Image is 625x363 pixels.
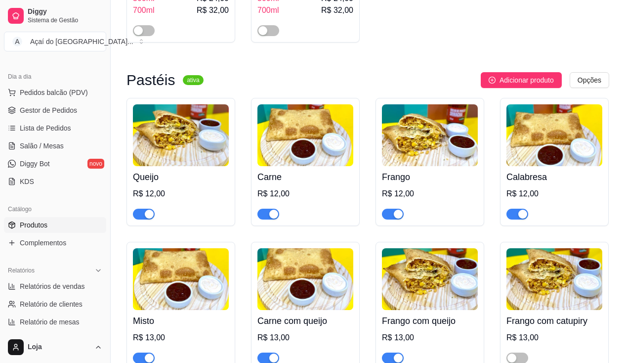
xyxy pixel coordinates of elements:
[20,159,50,169] span: Diggy Bot
[20,88,88,97] span: Pedidos balcão (PDV)
[20,141,64,151] span: Salão / Mesas
[20,317,80,327] span: Relatório de mesas
[4,102,106,118] a: Gestor de Pedidos
[183,75,203,85] sup: ativa
[489,77,496,84] span: plus-circle
[500,75,554,86] span: Adicionar produto
[382,104,478,166] img: product-image
[506,314,602,328] h4: Frango com catupiry
[126,74,175,86] h3: Pastéis
[506,332,602,344] div: R$ 13,00
[8,267,35,274] span: Relatórios
[382,332,478,344] div: R$ 13,00
[382,248,478,310] img: product-image
[28,16,102,24] span: Sistema de Gestão
[257,188,353,200] div: R$ 12,00
[133,314,229,328] h4: Misto
[197,4,229,16] span: R$ 32,00
[20,281,85,291] span: Relatórios de vendas
[4,4,106,28] a: DiggySistema de Gestão
[20,123,71,133] span: Lista de Pedidos
[30,37,133,46] div: Açaí do [GEOGRAPHIC_DATA] ...
[20,299,83,309] span: Relatório de clientes
[28,7,102,16] span: Diggy
[257,332,353,344] div: R$ 13,00
[20,238,66,248] span: Complementos
[578,75,601,86] span: Opções
[133,4,155,16] span: 700ml
[321,4,353,16] span: R$ 32,00
[4,156,106,172] a: Diggy Botnovo
[28,343,90,352] span: Loja
[133,248,229,310] img: product-image
[382,314,478,328] h4: Frango com queijo
[20,105,77,115] span: Gestor de Pedidos
[257,104,353,166] img: product-image
[133,332,229,344] div: R$ 13,00
[4,174,106,189] a: KDS
[382,170,478,184] h4: Frango
[382,188,478,200] div: R$ 12,00
[4,314,106,330] a: Relatório de mesas
[133,104,229,166] img: product-image
[257,248,353,310] img: product-image
[4,138,106,154] a: Salão / Mesas
[506,104,602,166] img: product-image
[257,170,353,184] h4: Carne
[506,170,602,184] h4: Calabresa
[4,278,106,294] a: Relatórios de vendas
[257,4,279,16] span: 700ml
[506,248,602,310] img: product-image
[4,85,106,100] button: Pedidos balcão (PDV)
[12,37,22,46] span: A
[20,220,47,230] span: Produtos
[481,72,562,88] button: Adicionar produto
[4,217,106,233] a: Produtos
[257,314,353,328] h4: Carne com queijo
[133,170,229,184] h4: Queijo
[570,72,609,88] button: Opções
[4,120,106,136] a: Lista de Pedidos
[4,335,106,359] button: Loja
[4,201,106,217] div: Catálogo
[4,296,106,312] a: Relatório de clientes
[4,69,106,85] div: Dia a dia
[133,188,229,200] div: R$ 12,00
[506,188,602,200] div: R$ 12,00
[20,177,34,186] span: KDS
[4,235,106,251] a: Complementos
[4,32,106,51] button: Select a team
